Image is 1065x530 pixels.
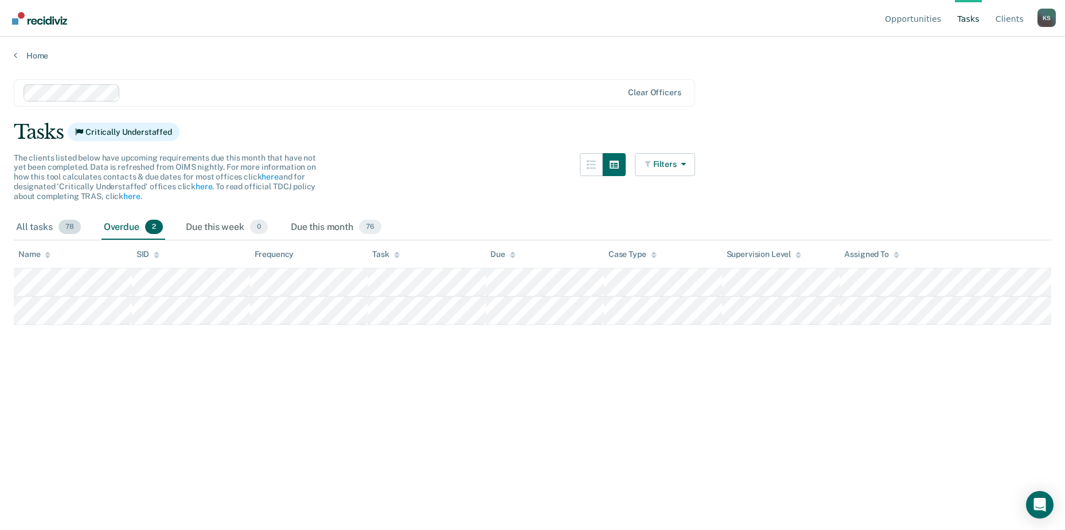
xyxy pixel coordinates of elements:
[14,215,83,240] div: All tasks78
[184,215,270,240] div: Due this week0
[288,215,384,240] div: Due this month76
[58,220,81,235] span: 78
[12,12,67,25] img: Recidiviz
[262,172,278,181] a: here
[14,50,1051,61] a: Home
[1037,9,1056,27] button: Profile dropdown button
[145,220,163,235] span: 2
[102,215,165,240] div: Overdue2
[490,250,516,259] div: Due
[14,153,316,201] span: The clients listed below have upcoming requirements due this month that have not yet been complet...
[372,250,399,259] div: Task
[628,88,681,98] div: Clear officers
[136,250,160,259] div: SID
[1037,9,1056,27] div: K S
[727,250,802,259] div: Supervision Level
[196,182,212,191] a: here
[635,153,696,176] button: Filters
[255,250,294,259] div: Frequency
[250,220,268,235] span: 0
[608,250,657,259] div: Case Type
[18,250,50,259] div: Name
[844,250,899,259] div: Assigned To
[14,120,1051,144] div: Tasks
[68,123,180,141] span: Critically Understaffed
[359,220,381,235] span: 76
[1026,491,1054,519] div: Open Intercom Messenger
[123,192,140,201] a: here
